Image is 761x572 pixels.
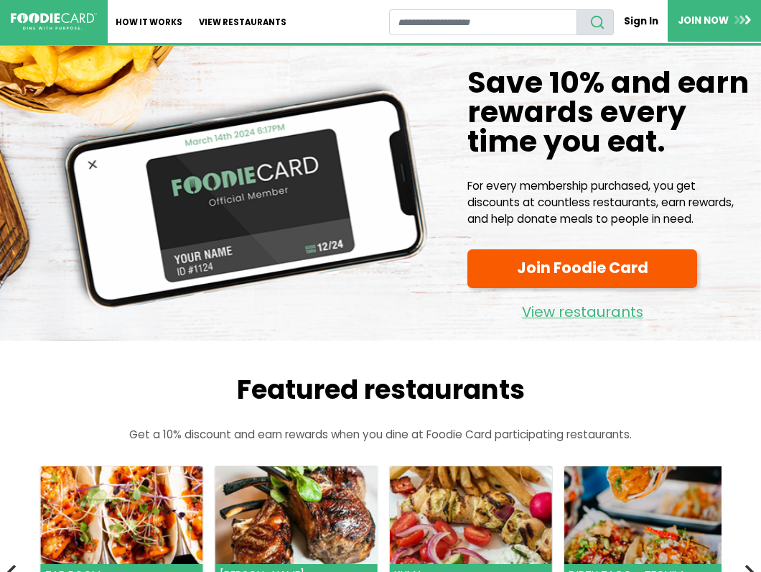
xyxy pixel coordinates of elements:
img: FoodieCard; Eat, Drink, Save, Donate [11,13,97,30]
img: Kyma [389,466,551,565]
p: Get a 10% discount and earn rewards when you dine at Foodie Card participating restaurants. [11,427,750,443]
img: Rothmann's Steakhouse [215,466,377,565]
img: Tap Room - Ronkonkoma [40,466,202,565]
a: Join Foodie Card [467,249,697,288]
h1: Save 10% and earn rewards every time you eat. [467,68,750,156]
a: View restaurants [467,293,697,324]
p: For every membership purchased, you get discounts at countless restaurants, earn rewards, and hel... [467,178,750,227]
input: restaurant search [389,9,578,35]
button: search [576,9,614,35]
img: Dirty Taco + Tequila - Smithtown [564,466,727,565]
a: Sign In [614,9,668,34]
h2: Featured restaurants [11,374,750,405]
